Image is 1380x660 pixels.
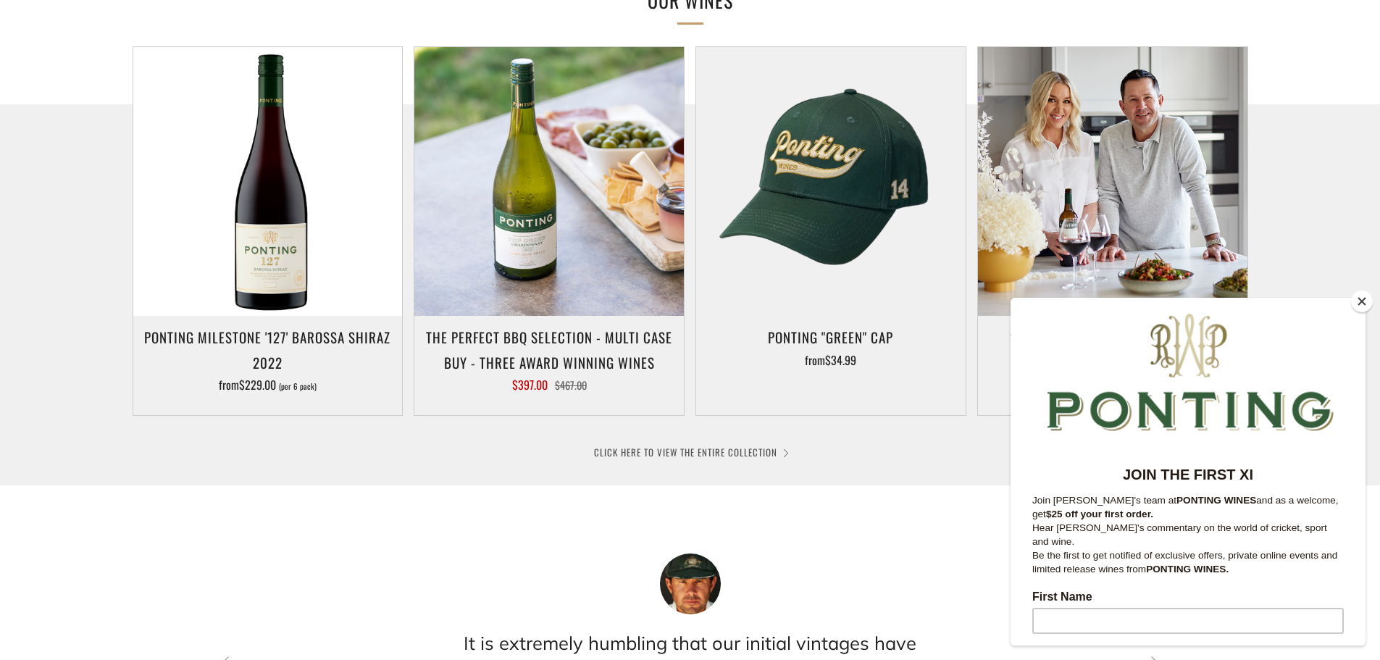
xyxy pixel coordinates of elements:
strong: JOIN THE FIRST XI [627,14,753,29]
strong: PONTING WINES. [135,266,218,277]
button: Close [1351,291,1373,312]
h3: Ponting Milestone '127' Barossa Shiraz 2022 [141,325,396,374]
strong: JOIN THE FIRST XI [112,169,243,185]
label: Last Name [22,354,333,371]
strong: $25 off your first order. [35,211,143,222]
h3: Set For Summer - Multi Case Buy [985,325,1240,349]
p: Hear [PERSON_NAME]'s commentary on the world of cricket, sport and wine. [22,223,333,251]
a: CLICK HERE TO VIEW THE ENTIRE COLLECTION [594,445,787,459]
span: from [219,376,317,393]
h3: Ponting "Green" Cap [703,325,958,349]
span: $397.00 [512,376,548,393]
span: from [805,351,856,369]
a: Set For Summer - Multi Case Buy $399.00 $527.00 [978,325,1247,397]
strong: PONTING WINES [166,197,246,208]
span: $229.00 [239,376,276,393]
label: Email [22,414,333,432]
span: (per 6 pack) [279,383,317,390]
span: We will send you a confirmation email to subscribe. I agree to sign up to the Ponting Wines newsl... [22,519,325,582]
p: Be the first to get notified of exclusive offers, private online events and limited release wines... [22,251,333,278]
a: Ponting "Green" Cap from$34.99 [696,325,966,397]
a: Ponting Milestone '127' Barossa Shiraz 2022 from$229.00 (per 6 pack) [133,325,403,397]
h3: The perfect BBQ selection - MULTI CASE BUY - Three award winning wines [422,325,677,374]
label: First Name [22,293,333,310]
a: The perfect BBQ selection - MULTI CASE BUY - Three award winning wines $397.00 $467.00 [414,325,684,397]
p: Join [PERSON_NAME]'s team at and as a welcome, get [22,196,333,223]
input: Subscribe [22,475,333,501]
span: $467.00 [555,377,587,393]
span: $34.99 [825,351,856,369]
